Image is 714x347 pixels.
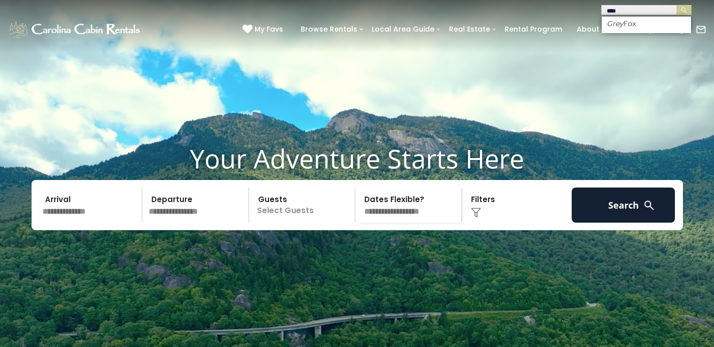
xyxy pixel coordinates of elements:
[643,199,655,212] img: search-regular-white.png
[695,24,706,35] img: mail-regular-white.png
[8,143,706,174] h1: Your Adventure Starts Here
[607,19,623,28] em: Grey
[444,22,495,37] a: Real Estate
[252,188,355,223] p: Select Guests
[572,22,604,37] a: About
[367,22,439,37] a: Local Area Guide
[602,19,691,28] li: Fox
[471,208,481,218] img: filter--v1.png
[572,188,675,223] button: Search
[296,22,362,37] a: Browse Rentals
[243,24,286,35] a: My Favs
[255,24,283,35] span: My Favs
[8,20,143,40] img: White-1-1-2.png
[500,22,567,37] a: Rental Program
